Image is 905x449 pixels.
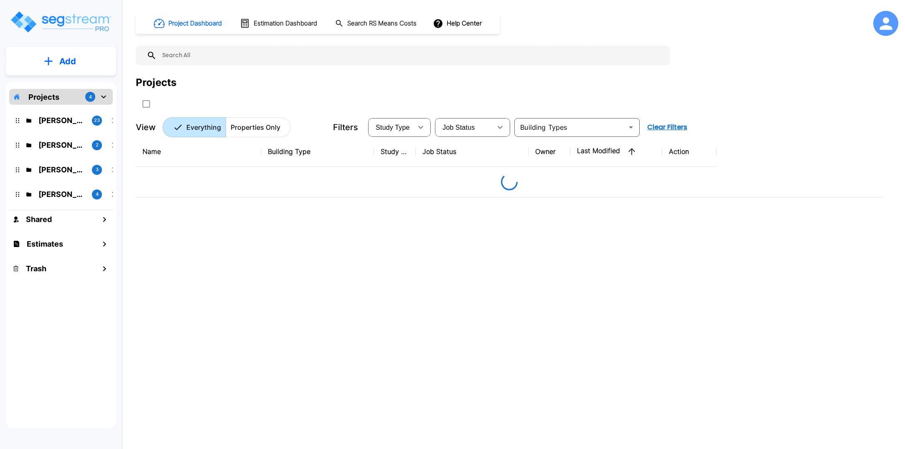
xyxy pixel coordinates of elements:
[163,117,226,137] button: Everything
[38,189,85,200] p: Jon's Folder
[138,96,155,112] button: SelectAll
[226,117,291,137] button: Properties Only
[59,55,76,68] p: Add
[332,15,421,32] button: Search RS Means Costs
[254,19,317,28] h1: Estimation Dashboard
[26,263,46,274] h1: Trash
[431,15,485,31] button: Help Center
[374,136,416,167] th: Study Type
[186,122,221,132] p: Everything
[26,214,52,225] h1: Shared
[236,15,322,32] button: Estimation Dashboard
[10,10,112,34] img: Logo
[370,116,412,139] div: Select
[333,121,358,134] p: Filters
[163,117,291,137] div: Platform
[96,191,99,198] p: 4
[529,136,570,167] th: Owner
[376,124,409,131] span: Study Type
[625,121,637,133] button: Open
[570,136,662,167] th: Last Modified
[6,49,116,73] button: Add
[416,136,529,167] th: Job Status
[644,119,691,136] button: Clear Filters
[27,238,63,250] h1: Estimates
[437,116,492,139] div: Select
[28,91,59,103] p: Projects
[38,164,85,175] p: Karina's Folder
[96,141,99,149] p: 2
[136,121,156,134] p: View
[662,136,717,167] th: Action
[168,19,222,28] h1: Project Dashboard
[231,122,280,132] p: Properties Only
[442,124,475,131] span: Job Status
[96,166,99,173] p: 3
[38,139,85,151] p: M.E. Folder
[136,136,261,167] th: Name
[261,136,374,167] th: Building Type
[94,117,100,124] p: 23
[517,121,623,133] input: Building Types
[89,93,92,101] p: 4
[347,19,417,28] h1: Search RS Means Costs
[136,75,176,90] div: Projects
[38,115,85,126] p: Kristina's Folder (Finalized Reports)
[150,14,226,33] button: Project Dashboard
[157,46,666,65] input: Search All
